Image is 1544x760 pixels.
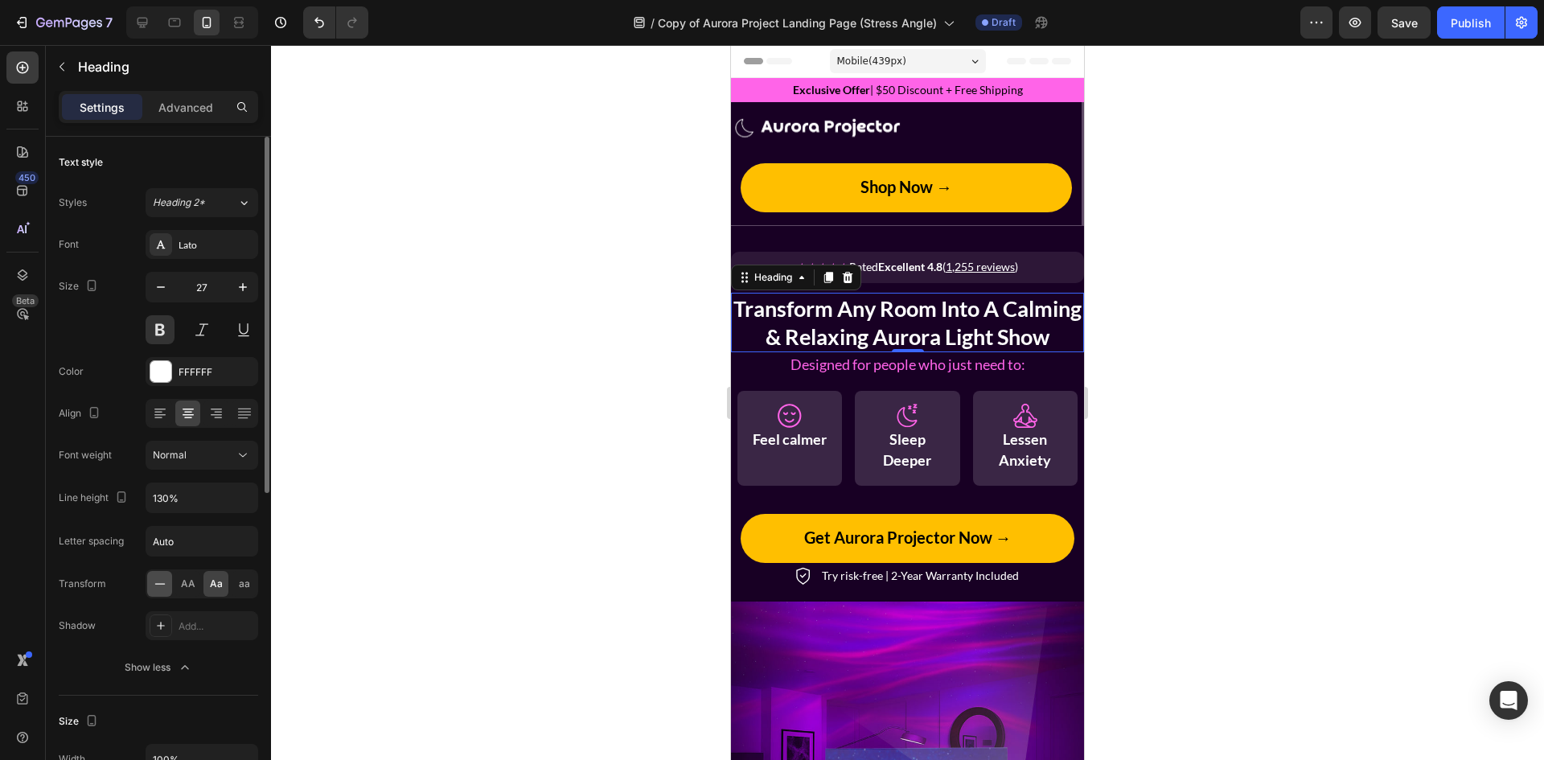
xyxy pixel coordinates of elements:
span: aa [239,577,250,591]
span: Copy of Aurora Project Landing Page (Stress Angle) [658,14,937,31]
p: Settings [80,99,125,116]
div: Font [59,237,79,252]
div: Transform [59,577,106,591]
div: 450 [15,171,39,184]
div: FFFFFF [179,365,254,380]
div: Text style [59,155,103,170]
div: Add... [179,619,254,634]
iframe: Design area [731,45,1084,760]
p: 7 [105,13,113,32]
span: AA [181,577,195,591]
div: Styles [59,195,87,210]
button: Show less [59,653,258,682]
span: Normal [153,449,187,461]
div: Size [59,711,101,733]
button: Normal [146,441,258,470]
div: Show less [125,659,193,676]
div: Beta [12,294,39,307]
span: / [651,14,655,31]
button: Publish [1437,6,1505,39]
div: Align [59,403,104,425]
div: Font weight [59,448,112,462]
input: Auto [146,483,257,512]
div: Line height [59,487,131,509]
span: Save [1391,16,1418,30]
button: 7 [6,6,120,39]
button: Heading 2* [146,188,258,217]
span: Aa [210,577,223,591]
div: Open Intercom Messenger [1489,681,1528,720]
input: Auto [146,527,257,556]
div: Undo/Redo [303,6,368,39]
p: Heading [78,57,252,76]
p: Advanced [158,99,213,116]
div: Shadow [59,618,96,633]
div: Publish [1451,14,1491,31]
button: Save [1378,6,1431,39]
div: Lato [179,238,254,253]
span: Draft [992,15,1016,30]
div: Size [59,276,101,298]
div: Letter spacing [59,534,124,548]
span: Heading 2* [153,195,205,210]
div: Color [59,364,84,379]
